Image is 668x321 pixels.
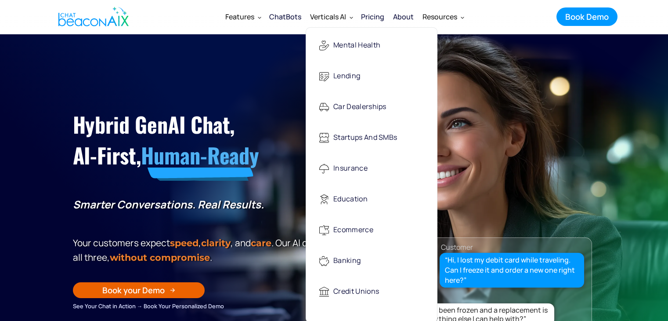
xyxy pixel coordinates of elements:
a: Education [311,186,433,211]
a: Lending [311,63,433,88]
div: Resources [418,6,468,27]
a: Pricing [357,5,389,28]
div: Mental Health [333,36,380,55]
a: Mental Health [311,32,433,57]
div: Pricing [361,11,384,23]
span: Human-Ready [141,139,259,171]
a: Ecommerce [311,217,433,241]
div: Startups and SMBs [333,129,397,147]
img: Dropdown [258,15,261,19]
a: home [51,1,134,32]
div: Lending [333,67,360,85]
div: Resources [422,11,457,23]
span: care [251,237,271,248]
h1: Hybrid GenAI Chat, AI-First, [73,109,339,171]
a: Insurance [311,155,433,180]
a: About [389,5,418,28]
div: ChatBots [269,11,301,23]
div: Verticals AI [306,6,357,27]
div: Customer [441,241,473,253]
a: Banking [311,248,433,272]
div: Credit Unions [333,283,379,301]
a: ChatBots [265,5,306,28]
div: See Your Chat in Action → Book Your Personalized Demo [73,301,339,311]
strong: Smarter Conversations. Real Results. [73,197,264,212]
p: Your customers expect , , and . Our Al delivers all three, . [73,236,339,265]
a: Startups and SMBs [311,124,433,149]
div: Features [225,11,254,23]
div: Book your Demo [102,285,165,296]
a: Book Demo [556,7,617,26]
img: Dropdown [350,15,353,19]
img: Arrow [170,288,175,293]
div: Education [333,190,368,208]
span: clarity [201,237,231,248]
div: Book Demo [565,11,609,22]
strong: speed [170,237,199,248]
div: “Hi, I lost my debit card while traveling. Can I freeze it and order a new one right here?” [445,255,579,286]
a: Book your Demo [73,282,205,298]
div: Car Dealerships [333,98,386,116]
span: without compromise [110,252,210,263]
img: Dropdown [461,15,464,19]
div: Features [221,6,265,27]
div: Verticals AI [310,11,346,23]
div: 🏦 Banking [380,224,592,236]
div: Banking [333,252,361,270]
div: About [393,11,414,23]
a: Credit Unions [311,278,433,303]
div: Ecommerce [333,221,373,239]
div: Insurance [333,160,368,178]
a: Car Dealerships [311,94,433,118]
